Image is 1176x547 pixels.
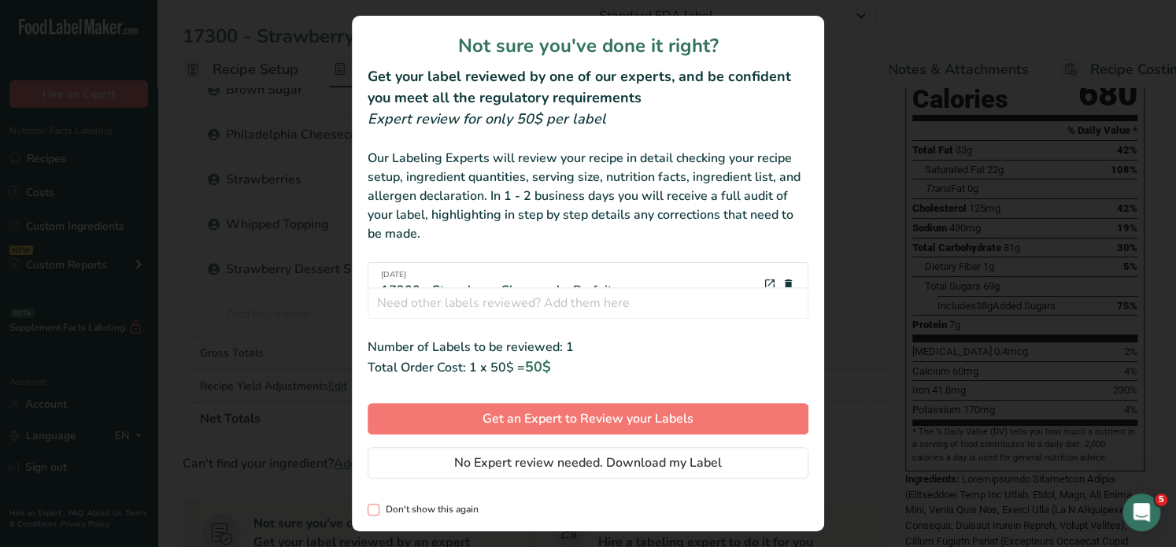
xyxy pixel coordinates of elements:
h1: Not sure you've done it right? [368,31,808,60]
span: Get an Expert to Review your Labels [483,409,693,428]
input: Need other labels reviewed? Add them here [368,287,808,319]
span: [DATE] [381,269,612,281]
div: 17300 - Strawberry Cheesecake Parfait [381,269,612,300]
h2: Get your label reviewed by one of our experts, and be confident you meet all the regulatory requi... [368,66,808,109]
button: No Expert review needed. Download my Label [368,447,808,479]
div: Expert review for only 50$ per label [368,109,808,130]
div: Our Labeling Experts will review your recipe in detail checking your recipe setup, ingredient qua... [368,149,808,243]
iframe: Intercom live chat [1122,493,1160,531]
button: Get an Expert to Review your Labels [368,403,808,434]
span: No Expert review needed. Download my Label [454,453,722,472]
span: 50$ [525,357,551,376]
div: Number of Labels to be reviewed: 1 [368,338,808,357]
span: Don't show this again [379,504,479,516]
div: Total Order Cost: 1 x 50$ = [368,357,808,378]
span: 5 [1155,493,1167,506]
